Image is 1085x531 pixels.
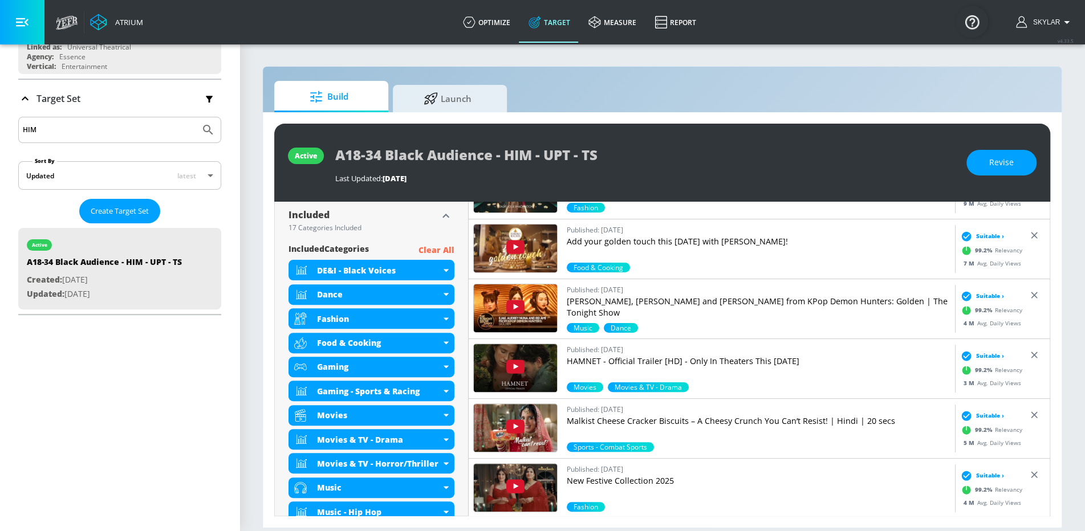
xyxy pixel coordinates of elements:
[963,438,977,446] span: 5 M
[963,259,977,267] span: 7 M
[27,42,62,52] div: Linked as:
[1058,38,1074,44] span: v 4.33.5
[317,386,441,397] div: Gaming - Sports & Racing
[957,410,1003,421] div: Suitable ›
[295,151,317,161] div: active
[18,228,221,309] div: activeA18-34 Black Audience - HIM - UPT - TSCreated:[DATE]Updated:[DATE]
[288,210,437,219] div: Included
[317,482,441,493] div: Music
[62,62,107,71] div: Entertainment
[963,318,977,326] span: 4 M
[519,2,579,43] a: Target
[957,438,1021,447] div: Avg. Daily Views
[957,498,1021,507] div: Avg. Daily Views
[957,469,1003,481] div: Suitable ›
[288,501,454,522] div: Music - Hip Hop
[18,117,221,314] div: Target Set
[288,260,454,280] div: DE&I - Black Voices
[963,378,977,386] span: 3 M
[976,411,1003,420] span: Suitable ›
[957,301,1022,318] div: Relevancy
[288,224,437,231] div: 17 Categories Included
[317,265,441,276] div: DE&I - Black Voices
[963,199,977,207] span: 9 M
[956,6,988,38] button: Open Resource Center
[567,403,950,415] p: Published: [DATE]
[567,224,950,263] a: Published: [DATE]Add your golden touch this [DATE] with [PERSON_NAME]!
[567,475,950,487] p: New Festive Collection 2025
[474,464,557,512] img: Gyjt4VW_VZ8
[567,284,950,296] p: Published: [DATE]
[567,382,603,392] div: 99.2%
[474,404,557,452] img: XrvYwJqVoXM
[27,288,64,299] span: Updated:
[604,323,638,333] div: 90.6%
[567,344,950,356] p: Published: [DATE]
[957,361,1022,378] div: Relevancy
[976,292,1003,300] span: Suitable ›
[36,92,80,105] p: Target Set
[474,165,557,213] img: MwkROsTfiLE
[974,306,994,314] span: 99.2 %
[608,382,689,392] div: 99.2%
[976,352,1003,360] span: Suitable ›
[567,203,605,213] div: 99.2%
[27,62,56,71] div: Vertical:
[32,242,47,248] div: active
[317,410,441,420] div: Movies
[288,453,454,473] div: Movies & TV - Horror/Thriller
[957,421,1022,438] div: Relevancy
[26,171,54,181] div: Updated
[567,382,603,392] span: Movies
[976,232,1003,240] span: Suitable ›
[567,502,605,512] div: 99.2%
[567,224,950,236] p: Published: [DATE]
[474,284,557,332] img: 8y-ViyUk7Dk
[567,502,605,512] span: Fashion
[966,150,1037,175] button: Revise
[90,14,143,31] a: Atrium
[317,289,441,300] div: Dance
[288,333,454,353] div: Food & Cooking
[567,323,599,333] span: Music
[177,171,196,181] span: latest
[111,17,143,27] div: Atrium
[604,323,638,333] span: Dance
[957,481,1022,498] div: Relevancy
[317,507,441,517] div: Music - Hip Hop
[645,2,705,43] a: Report
[335,173,955,183] div: Last Updated:
[32,157,57,165] label: Sort By
[974,366,994,374] span: 99.2 %
[567,463,950,502] a: Published: [DATE]New Festive Collection 2025
[317,313,441,324] div: Fashion
[288,381,454,401] div: Gaming - Sports & Racing
[957,259,1021,267] div: Avg. Daily Views
[567,296,950,318] p: [PERSON_NAME], [PERSON_NAME] and [PERSON_NAME] from KPop Demon Hunters: Golden | The Tonight Show
[288,243,369,258] span: included Categories
[418,243,454,258] p: Clear All
[288,429,454,450] div: Movies & TV - Drama
[288,284,454,305] div: Dance
[317,458,441,469] div: Movies & TV - Horror/Thriller
[196,117,221,142] button: Submit Search
[567,442,654,452] span: Sports - Combat Sports
[1016,15,1074,29] button: Skylar
[957,318,1021,327] div: Avg. Daily Views
[91,205,149,218] span: Create Target Set
[317,361,441,372] div: Gaming
[67,42,131,52] div: Universal Theatrical
[474,344,557,392] img: xYcgQMxQwmk
[957,290,1003,301] div: Suitable ›
[27,274,62,285] span: Created:
[567,323,599,333] div: 99.2%
[567,415,950,427] p: Malkist Cheese Cracker Biscuits – A Cheesy Crunch You Can’t Resist! | Hindi | 20 secs
[976,471,1003,480] span: Suitable ›
[957,199,1021,207] div: Avg. Daily Views
[567,263,630,272] span: Food & Cooking
[286,83,372,111] span: Build
[288,477,454,498] div: Music
[474,224,557,272] img: ohBHVXwQPkE
[989,156,1014,170] span: Revise
[567,463,950,475] p: Published: [DATE]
